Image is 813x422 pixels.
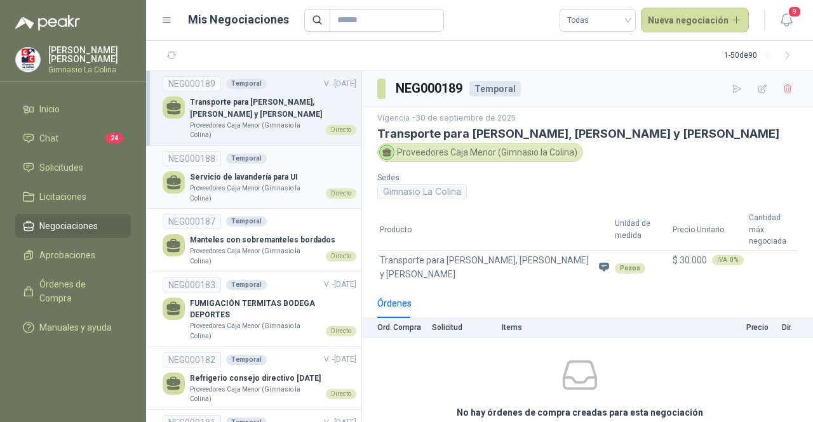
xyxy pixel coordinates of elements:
a: Inicio [15,97,131,121]
th: Precio [694,318,776,338]
a: Negociaciones [15,214,131,238]
div: Gimnasio La Colina [377,184,467,199]
div: Proveedores Caja Menor (Gimnasio la Colina) [377,143,583,162]
div: Directo [326,389,356,399]
div: Órdenes [377,296,412,310]
div: NEG000187 [163,214,221,229]
th: Producto [377,209,612,251]
a: NEG000187TemporalManteles con sobremanteles bordadosProveedores Caja Menor (Gimnasio la Colina)Di... [163,214,356,266]
th: Unidad de medida [612,209,670,251]
img: Company Logo [16,48,40,72]
th: Ord. Compra [362,318,432,338]
span: Transporte para [PERSON_NAME], [PERSON_NAME] y [PERSON_NAME] [380,253,593,281]
p: Proveedores Caja Menor (Gimnasio la Colina) [190,121,321,140]
span: 24 [105,133,123,143]
div: NEG000182 [163,352,221,367]
a: NEG000182TemporalV. -[DATE] Refrigerio consejo directivo [DATE]Proveedores Caja Menor (Gimnasio l... [163,352,356,404]
span: Órdenes de Compra [39,277,119,305]
div: Temporal [469,81,521,96]
b: 0 % [730,257,739,263]
p: Servicio de lavandería para UI [190,171,356,183]
div: NEG000183 [163,277,221,293]
th: Precio Unitario [670,209,746,251]
div: Temporal [226,154,267,164]
a: Órdenes de Compra [15,272,131,310]
span: Negociaciones [39,219,98,233]
a: NEG000183TemporalV. -[DATE] FUMIGACIÓN TERMITAS BODEGA DEPORTESProveedores Caja Menor (Gimnasio l... [163,277,356,341]
div: Directo [326,188,356,199]
div: Temporal [226,355,267,365]
div: Directo [326,251,356,261]
span: V. - [DATE] [324,280,356,289]
a: Licitaciones [15,185,131,209]
span: Solicitudes [39,161,83,175]
th: Solicitud [432,318,502,338]
span: Manuales y ayuda [39,320,112,334]
p: FUMIGACIÓN TERMITAS BODEGA DEPORTES [190,298,356,322]
h1: Mis Negociaciones [188,11,289,29]
th: Cantidad máx. negociada [746,209,798,251]
th: Dir. [776,318,813,338]
p: Transporte para [PERSON_NAME], [PERSON_NAME] y [PERSON_NAME] [190,96,356,121]
th: Items [502,318,694,338]
div: Temporal [226,216,267,227]
a: Aprobaciones [15,243,131,267]
div: NEG000188 [163,151,221,166]
h3: Transporte para [PERSON_NAME], [PERSON_NAME] y [PERSON_NAME] [377,127,798,140]
span: Licitaciones [39,190,86,204]
p: Gimnasio La Colina [48,66,131,74]
span: Chat [39,131,58,145]
a: Manuales y ayuda [15,315,131,340]
span: Aprobaciones [39,248,95,262]
h3: No hay órdenes de compra creadas para esta negociación [457,406,703,419]
span: Todas [567,11,628,30]
span: Inicio [39,102,60,116]
a: NEG000189TemporalV. -[DATE] Transporte para [PERSON_NAME], [PERSON_NAME] y [PERSON_NAME]Proveedor... [163,76,356,140]
div: 1 - 50 de 90 [724,46,798,66]
div: Directo [326,125,356,135]
p: Sedes [377,172,582,184]
div: NEG000189 [163,76,221,91]
div: Directo [326,326,356,336]
p: Proveedores Caja Menor (Gimnasio la Colina) [190,321,321,341]
button: 9 [775,9,798,32]
p: Manteles con sobremanteles bordados [190,234,356,246]
div: Temporal [226,79,267,89]
h3: NEG000189 [396,79,464,98]
span: V. - [DATE] [324,355,356,364]
div: Pesos [615,263,645,274]
button: Nueva negociación [641,8,749,33]
div: IVA [712,255,744,265]
a: Solicitudes [15,155,131,180]
p: Proveedores Caja Menor (Gimnasio la Colina) [190,385,321,404]
p: Proveedores Caja Menor (Gimnasio la Colina) [190,246,321,266]
a: NEG000188TemporalServicio de lavandería para UIProveedores Caja Menor (Gimnasio la Colina)Directo [163,151,356,203]
p: Vigencia - 30 de septiembre de 2025 [377,112,798,124]
p: [PERSON_NAME] [PERSON_NAME] [48,46,131,63]
a: Chat24 [15,126,131,150]
p: Proveedores Caja Menor (Gimnasio la Colina) [190,183,321,203]
span: V. - [DATE] [324,79,356,88]
span: $ 30.000 [673,255,707,265]
p: Refrigerio consejo directivo [DATE] [190,373,356,385]
div: Temporal [226,280,267,290]
span: 9 [788,6,802,18]
img: Logo peakr [15,15,80,30]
